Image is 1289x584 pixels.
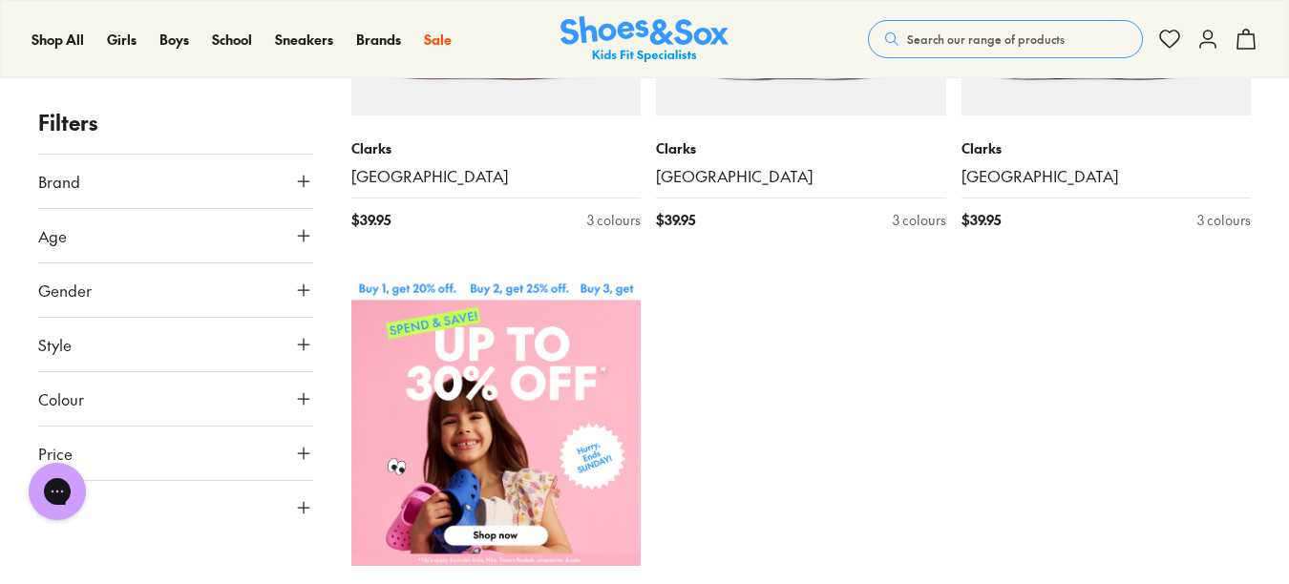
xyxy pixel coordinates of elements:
[893,210,946,230] div: 3 colours
[907,31,1065,48] span: Search our range of products
[424,30,452,49] span: Sale
[38,263,313,317] button: Gender
[38,279,92,302] span: Gender
[212,30,252,50] a: School
[275,30,333,49] span: Sneakers
[32,30,84,50] a: Shop All
[587,210,641,230] div: 3 colours
[38,170,80,193] span: Brand
[38,333,72,356] span: Style
[351,166,642,187] a: [GEOGRAPHIC_DATA]
[212,30,252,49] span: School
[868,20,1143,58] button: Search our range of products
[356,30,401,49] span: Brands
[961,166,1252,187] a: [GEOGRAPHIC_DATA]
[351,138,642,158] p: Clarks
[424,30,452,50] a: Sale
[656,166,946,187] a: [GEOGRAPHIC_DATA]
[38,155,313,208] button: Brand
[38,107,313,138] p: Filters
[38,224,67,247] span: Age
[275,30,333,50] a: Sneakers
[159,30,189,49] span: Boys
[19,456,95,527] iframe: Gorgias live chat messenger
[38,318,313,371] button: Style
[38,427,313,480] button: Price
[961,138,1252,158] p: Clarks
[560,16,729,63] a: Shoes & Sox
[351,210,391,230] span: $ 39.95
[107,30,137,50] a: Girls
[38,387,84,410] span: Colour
[107,30,137,49] span: Girls
[38,481,313,534] button: Size
[560,16,729,63] img: SNS_Logo_Responsive.svg
[38,442,73,465] span: Price
[32,30,84,49] span: Shop All
[1197,210,1251,230] div: 3 colours
[159,30,189,50] a: Boys
[38,209,313,262] button: Age
[351,276,642,566] img: SNS_WEBASSETS_CategoryWidget_2560x2560_d4358fa4-32b4-4c90-932d-b6c75ae0f3ec.png
[356,30,401,50] a: Brands
[656,210,695,230] span: $ 39.95
[961,210,1001,230] span: $ 39.95
[38,372,313,426] button: Colour
[656,138,946,158] p: Clarks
